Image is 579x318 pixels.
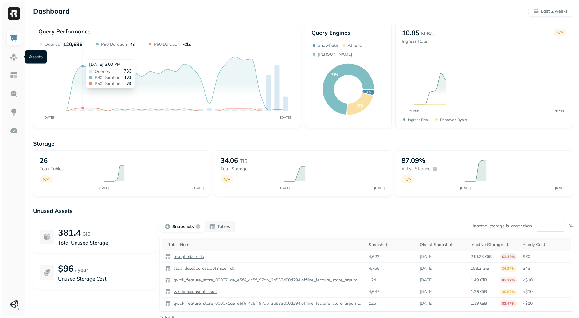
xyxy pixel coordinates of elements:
[43,177,49,182] p: N/A
[471,289,487,295] p: 1.26 GiB
[541,8,568,14] p: Last 2 weeks
[369,254,379,260] p: 4,622
[471,242,503,248] p: Inactive Storage
[366,90,371,94] text: 3%
[10,34,18,42] img: Dashboard
[168,242,362,248] div: Table Name
[523,265,568,271] p: $43
[171,289,217,295] a: wisdom.consent_ssds
[369,242,413,248] div: Snapshots
[101,41,127,47] p: P90 Duration
[171,265,235,271] a: ssds_datasources.optimizer_ds
[58,227,81,238] p: 381.4
[221,166,278,172] p: Total storage
[402,29,419,37] p: 10.85
[124,69,131,73] span: 733
[528,6,573,17] button: Last 2 weeks
[193,186,204,190] tspan: [DATE]
[43,116,54,119] tspan: [DATE]
[221,156,238,165] p: 34.06
[33,140,573,147] p: Storage
[348,42,362,48] p: Athena
[500,277,517,283] p: 83.29%
[331,73,338,77] text: 75%
[440,117,467,122] p: Removed bytes
[280,116,291,119] tspan: [DATE]
[172,254,204,260] p: ml.optimizer_ds
[500,253,517,260] p: 63.15%
[98,186,109,190] tspan: [DATE]
[523,242,568,248] div: Yearly Cost
[10,90,18,98] img: Query Explorer
[555,186,565,190] tspan: [DATE]
[523,289,568,295] p: <$10
[154,41,180,47] p: P50 Duration
[401,166,431,172] p: Active storage
[172,289,217,295] p: wisdom.consent_ssds
[369,277,376,283] p: 124
[95,75,120,80] span: P90 Duration
[409,109,420,113] tspan: [DATE]
[58,239,150,246] p: Total Unused Storage
[420,300,433,306] p: [DATE]
[10,300,18,309] img: Unity
[63,41,83,47] p: 120,696
[401,156,425,165] p: 87.09%
[420,254,433,260] p: [DATE]
[130,41,135,47] p: 4s
[183,41,191,47] p: <1s
[420,277,433,283] p: [DATE]
[172,300,362,306] p: qwak_feature_store_000071ae_e5f6_4c5f_97ab_2b533d00d294.offline_feature_store_arpumizer_game_user...
[471,277,487,283] p: 1.49 GiB
[471,254,492,260] p: 219.28 GiB
[369,300,376,306] p: 126
[124,75,131,80] span: 43s
[82,230,91,238] p: GiB
[224,177,230,182] p: N/A
[165,265,171,272] img: table
[126,81,131,86] span: 3s
[555,109,566,113] tspan: [DATE]
[171,254,204,260] a: ml.optimizer_ds
[165,254,171,260] img: table
[10,71,18,79] img: Asset Explorer
[369,265,379,271] p: 4,765
[45,41,60,47] p: Queries
[369,289,379,295] p: 4,647
[420,289,433,295] p: [DATE]
[408,117,429,122] p: Ingress Rate
[420,242,464,248] div: Oldest Snapshot
[523,300,568,306] p: <$10
[311,29,385,36] p: Query Engines
[40,166,97,172] p: Total tables
[569,223,573,229] p: %
[500,300,517,307] p: 83.47%
[172,277,362,283] p: qwak_feature_store_000071ae_e5f6_4c5f_97ab_2b533d00d294.offline_feature_store_arpumizer_user_leve...
[58,275,150,282] p: Unused Storage Cost
[460,186,471,190] tspan: [DATE]
[33,207,573,214] p: Unused Assets
[95,69,110,73] span: Queries
[500,289,517,295] p: 30.67%
[374,186,385,190] tspan: [DATE]
[165,277,171,283] img: table
[523,254,568,260] p: $60
[10,53,18,61] img: Assets
[40,156,48,165] p: 26
[25,50,47,64] div: Assets
[318,51,352,57] p: [PERSON_NAME]
[95,81,120,86] span: P50 Duration
[557,30,563,35] p: N/A
[8,7,20,20] img: Ryft
[165,300,171,307] img: table
[10,127,18,135] img: Optimization
[471,300,487,306] p: 1.19 GiB
[38,28,91,35] p: Query Performance
[500,265,517,272] p: 36.37%
[171,277,362,283] a: qwak_feature_store_000071ae_e5f6_4c5f_97ab_2b533d00d294.offline_feature_store_arpumizer_user_leve...
[473,223,532,229] p: Inactive storage is larger than
[75,266,88,273] p: / year
[420,265,433,271] p: [DATE]
[58,263,74,274] p: $96
[172,265,235,271] p: ssds_datasources.optimizer_ds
